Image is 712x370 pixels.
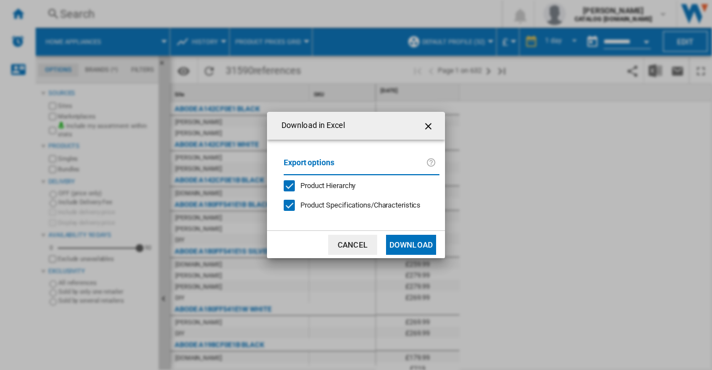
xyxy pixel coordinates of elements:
span: Product Specifications/Characteristics [300,201,421,209]
button: getI18NText('BUTTONS.CLOSE_DIALOG') [418,115,441,137]
label: Export options [284,156,426,177]
h4: Download in Excel [276,120,345,131]
ng-md-icon: getI18NText('BUTTONS.CLOSE_DIALOG') [423,120,436,133]
md-checkbox: Product Hierarchy [284,181,431,191]
div: Only applies to Category View [300,200,421,210]
span: Product Hierarchy [300,181,355,190]
button: Download [386,235,436,255]
button: Cancel [328,235,377,255]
